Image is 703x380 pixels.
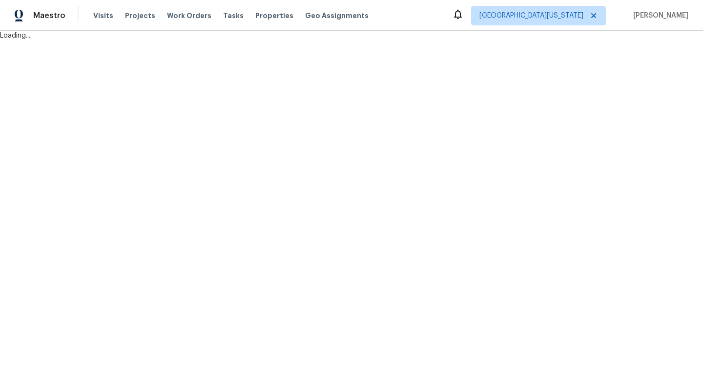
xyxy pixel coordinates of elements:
[93,11,113,21] span: Visits
[305,11,369,21] span: Geo Assignments
[223,12,244,19] span: Tasks
[479,11,583,21] span: [GEOGRAPHIC_DATA][US_STATE]
[167,11,211,21] span: Work Orders
[33,11,65,21] span: Maestro
[125,11,155,21] span: Projects
[255,11,293,21] span: Properties
[629,11,688,21] span: [PERSON_NAME]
